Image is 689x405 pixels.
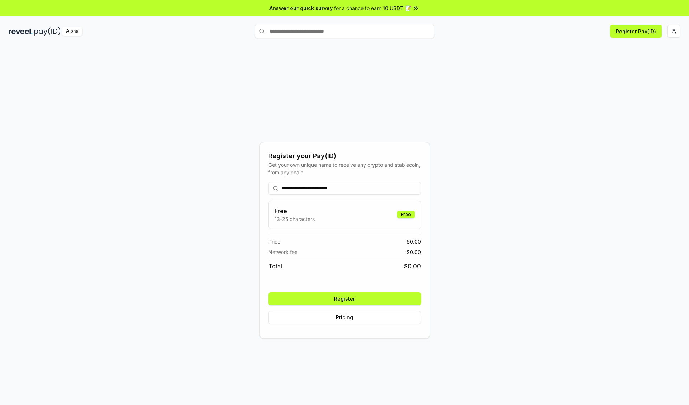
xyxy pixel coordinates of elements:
[268,238,280,245] span: Price
[269,4,333,12] span: Answer our quick survey
[9,27,33,36] img: reveel_dark
[268,248,297,256] span: Network fee
[268,292,421,305] button: Register
[275,207,315,215] h3: Free
[275,215,315,223] p: 13-25 characters
[407,238,421,245] span: $ 0.00
[397,211,415,218] div: Free
[334,4,411,12] span: for a chance to earn 10 USDT 📝
[34,27,61,36] img: pay_id
[268,151,421,161] div: Register your Pay(ID)
[268,311,421,324] button: Pricing
[404,262,421,270] span: $ 0.00
[268,262,282,270] span: Total
[610,25,662,38] button: Register Pay(ID)
[62,27,82,36] div: Alpha
[407,248,421,256] span: $ 0.00
[268,161,421,176] div: Get your own unique name to receive any crypto and stablecoin, from any chain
